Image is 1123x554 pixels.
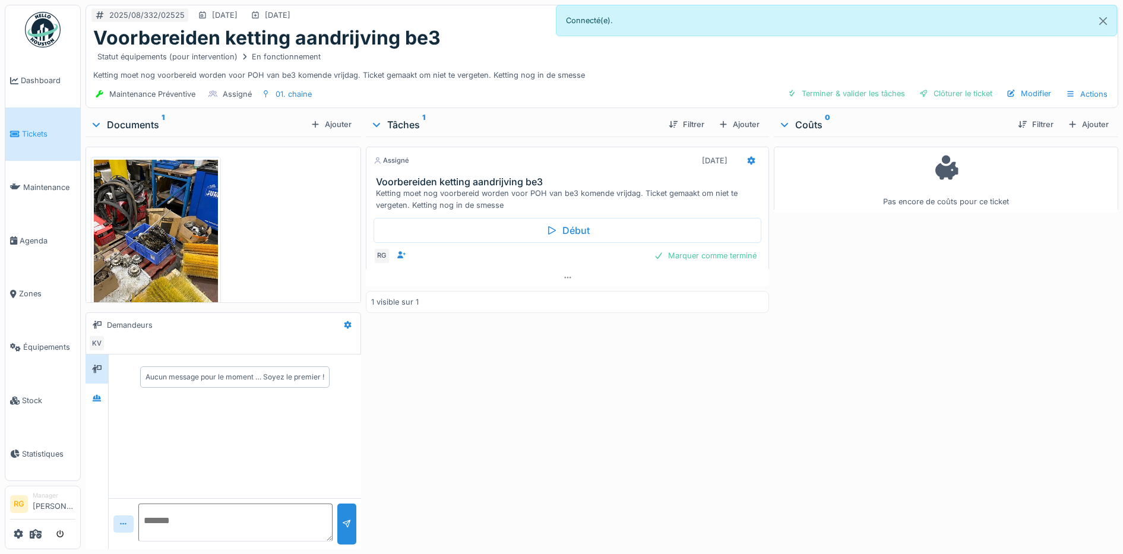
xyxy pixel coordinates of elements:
[5,214,80,267] a: Agenda
[223,88,252,100] div: Assigné
[649,248,761,264] div: Marquer comme terminé
[22,128,75,140] span: Tickets
[5,54,80,107] a: Dashboard
[371,296,419,308] div: 1 visible sur 1
[782,152,1111,207] div: Pas encore de coûts pour ce ticket
[93,27,441,49] h1: Voorbereiden ketting aandrijving be3
[1002,86,1056,102] div: Modifier
[714,116,764,132] div: Ajouter
[97,51,321,62] div: Statut équipements (pour intervention) En fonctionnement
[19,288,75,299] span: Zones
[107,319,153,331] div: Demandeurs
[5,161,80,214] a: Maintenance
[145,372,324,382] div: Aucun message pour le moment … Soyez le premier !
[779,118,1008,132] div: Coûts
[5,374,80,428] a: Stock
[23,182,75,193] span: Maintenance
[374,248,390,264] div: RG
[10,495,28,513] li: RG
[212,10,238,21] div: [DATE]
[374,156,409,166] div: Assigné
[306,116,356,132] div: Ajouter
[21,75,75,86] span: Dashboard
[664,116,709,132] div: Filtrer
[422,118,425,132] sup: 1
[1013,116,1058,132] div: Filtrer
[33,491,75,500] div: Manager
[5,267,80,321] a: Zones
[109,10,185,21] div: 2025/08/332/02525
[5,321,80,374] a: Équipements
[109,88,195,100] div: Maintenance Préventive
[22,448,75,460] span: Statistiques
[33,491,75,517] li: [PERSON_NAME]
[94,160,218,325] img: rlm8amt78rp5z197zvea92mbqfbi
[1061,86,1113,103] div: Actions
[702,155,727,166] div: [DATE]
[10,491,75,520] a: RG Manager[PERSON_NAME]
[88,335,105,352] div: KV
[23,341,75,353] span: Équipements
[376,188,764,210] div: Ketting moet nog voorbereid worden voor POH van be3 komende vrijdag. Ticket gemaakt om niet te ve...
[783,86,910,102] div: Terminer & valider les tâches
[265,10,290,21] div: [DATE]
[915,86,997,102] div: Clôturer le ticket
[5,427,80,480] a: Statistiques
[556,5,1118,36] div: Connecté(e).
[93,49,1111,80] div: Ketting moet nog voorbereid worden voor POH van be3 komende vrijdag. Ticket gemaakt om niet te ve...
[825,118,830,132] sup: 0
[22,395,75,406] span: Stock
[90,118,306,132] div: Documents
[374,218,762,243] div: Début
[25,12,61,48] img: Badge_color-CXgf-gQk.svg
[371,118,660,132] div: Tâches
[276,88,312,100] div: 01. chaine
[5,107,80,161] a: Tickets
[1090,5,1116,37] button: Close
[162,118,165,132] sup: 1
[376,176,764,188] h3: Voorbereiden ketting aandrijving be3
[20,235,75,246] span: Agenda
[1063,116,1113,132] div: Ajouter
